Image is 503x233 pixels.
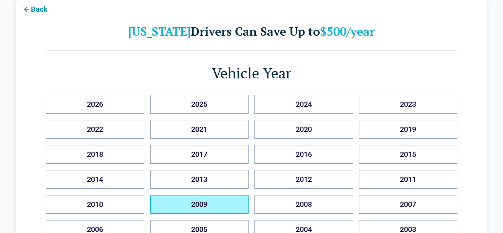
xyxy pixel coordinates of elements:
[254,95,353,114] button: 2024
[150,195,249,214] button: 2009
[359,170,458,189] button: 2011
[150,95,249,114] button: 2025
[46,120,144,139] button: 2022
[128,24,191,39] b: [US_STATE]
[320,24,375,39] b: $500/year
[46,195,144,214] button: 2010
[46,95,144,114] button: 2026
[150,145,249,164] button: 2017
[359,195,458,214] button: 2007
[254,120,353,139] button: 2020
[254,170,353,189] button: 2012
[46,170,144,189] button: 2014
[359,120,458,139] button: 2019
[46,24,457,39] h2: Drivers Can Save Up to
[46,145,144,164] button: 2018
[359,145,458,164] button: 2015
[150,170,249,189] button: 2013
[359,95,458,114] button: 2023
[150,120,249,139] button: 2021
[16,0,53,17] button: Back
[254,145,353,164] button: 2016
[46,63,457,83] h1: Vehicle Year
[254,195,353,214] button: 2008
